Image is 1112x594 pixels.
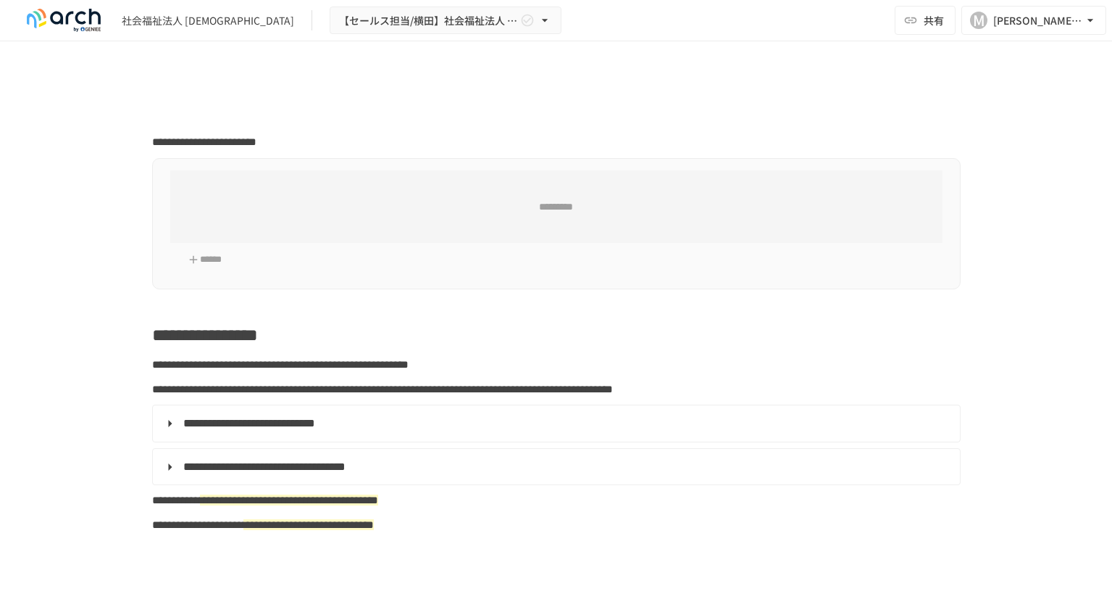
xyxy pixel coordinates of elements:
[924,12,944,28] span: 共有
[339,12,517,30] span: 【セールス担当/横田】社会福祉法人 [DEMOGRAPHIC_DATA]様_初期設定サポート
[961,6,1106,35] button: M[PERSON_NAME][EMAIL_ADDRESS][DOMAIN_NAME]
[993,12,1083,30] div: [PERSON_NAME][EMAIL_ADDRESS][DOMAIN_NAME]
[330,7,561,35] button: 【セールス担当/横田】社会福祉法人 [DEMOGRAPHIC_DATA]様_初期設定サポート
[895,6,956,35] button: 共有
[970,12,987,29] div: M
[17,9,110,32] img: logo-default@2x-9cf2c760.svg
[122,13,294,28] div: 社会福祉法人 [DEMOGRAPHIC_DATA]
